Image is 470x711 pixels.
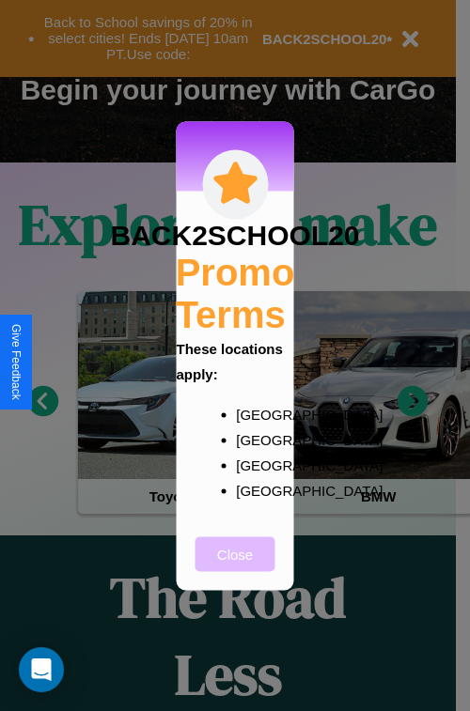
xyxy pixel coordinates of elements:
[110,219,359,251] h3: BACK2SCHOOL20
[9,324,23,400] div: Give Feedback
[236,452,272,477] p: [GEOGRAPHIC_DATA]
[236,401,272,426] p: [GEOGRAPHIC_DATA]
[236,426,272,452] p: [GEOGRAPHIC_DATA]
[196,536,275,571] button: Close
[236,477,272,502] p: [GEOGRAPHIC_DATA]
[177,340,283,381] b: These locations apply:
[176,251,295,335] h2: Promo Terms
[19,647,64,692] div: Open Intercom Messenger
